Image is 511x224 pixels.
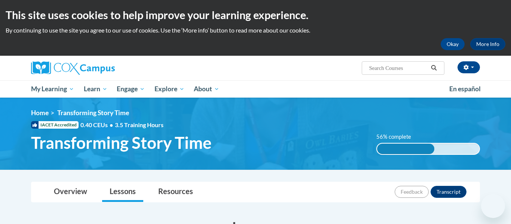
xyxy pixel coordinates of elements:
[46,182,95,202] a: Overview
[80,121,115,129] span: 0.40 CEUs
[117,85,145,93] span: Engage
[31,121,79,129] span: IACET Accredited
[26,80,79,98] a: My Learning
[110,121,113,128] span: •
[441,38,465,50] button: Okay
[115,121,163,128] span: 3.5 Training Hours
[395,186,429,198] button: Feedback
[6,26,505,34] p: By continuing to use the site you agree to our use of cookies. Use the ‘More info’ button to read...
[151,182,201,202] a: Resources
[154,85,184,93] span: Explore
[449,85,481,93] span: En español
[31,85,74,93] span: My Learning
[368,64,428,73] input: Search Courses
[189,80,224,98] a: About
[31,61,173,75] a: Cox Campus
[112,80,150,98] a: Engage
[458,61,480,73] button: Account Settings
[470,38,505,50] a: More Info
[150,80,189,98] a: Explore
[31,109,49,117] a: Home
[6,7,505,22] h2: This site uses cookies to help improve your learning experience.
[57,109,129,117] span: Transforming Story Time
[79,80,112,98] a: Learn
[431,186,466,198] button: Transcript
[31,133,212,153] span: Transforming Story Time
[428,64,440,73] button: Search
[377,144,434,154] div: 56% complete
[84,85,107,93] span: Learn
[102,182,143,202] a: Lessons
[20,80,491,98] div: Main menu
[194,85,219,93] span: About
[444,81,486,97] a: En español
[481,194,505,218] iframe: Button to launch messaging window
[31,61,115,75] img: Cox Campus
[376,133,419,141] label: 56% complete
